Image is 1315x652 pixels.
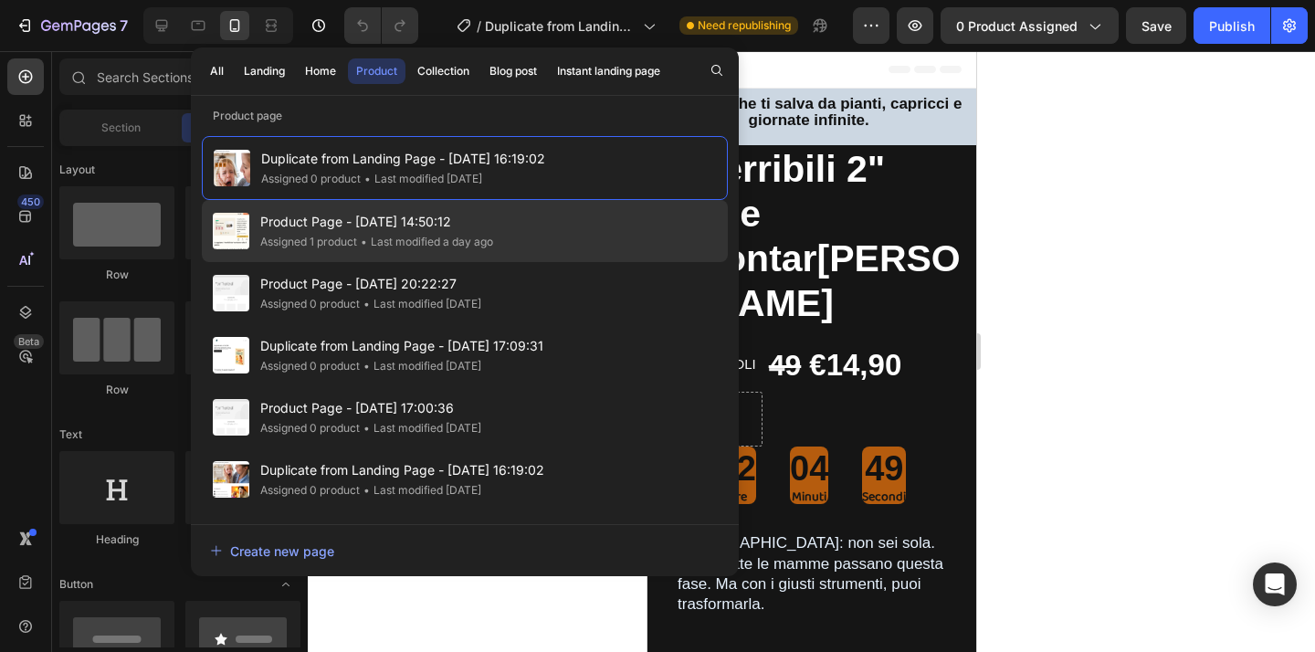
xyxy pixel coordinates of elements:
span: Duplicate from Landing Page - [DATE] 16:19:02 [261,148,545,170]
div: Row [185,382,300,398]
div: Blog post [489,63,537,79]
button: Save [1126,7,1186,44]
input: Search Sections & Elements [59,58,300,95]
span: Duplicate from Landing Page - [DATE] 16:19:02 [260,459,544,481]
p: 7 [120,15,128,37]
div: Collection [417,63,469,79]
div: Create new page [210,542,334,561]
span: • [364,172,371,185]
div: Undo/Redo [344,7,418,44]
div: Home [305,63,336,79]
button: Create new page [209,532,721,569]
span: Need republishing [698,17,791,34]
iframe: Design area [647,51,976,652]
div: Last modified [DATE] [360,357,481,375]
span: Button [59,576,93,593]
button: Collection [409,58,478,84]
button: 7 [7,7,136,44]
span: Product Page - [DATE] 17:00:36 [260,397,481,419]
div: Last modified [DATE] [360,295,481,313]
span: • [363,421,370,435]
span: / [477,16,481,36]
div: Heading [59,531,174,548]
div: Assigned 0 product [261,170,361,188]
span: Duplicate from Landing Page - [DATE] 17:09:31 [260,335,543,357]
span: • [363,359,370,373]
button: Home [297,58,344,84]
div: Assigned 1 product [260,233,357,251]
div: Row [59,382,174,398]
span: Duplicate from Landing Page - [DATE] 16:19:02 [485,16,636,36]
div: Beta [14,334,44,349]
button: 0 product assigned [941,7,1119,44]
div: Product [356,63,397,79]
div: Text Block [185,531,300,548]
span: Text [59,426,82,443]
div: Last modified [DATE] [361,170,482,188]
div: Assigned 0 product [260,481,360,500]
span: Save [1141,18,1172,34]
p: Product page [191,107,739,125]
div: Row [59,267,174,283]
div: Open Intercom Messenger [1253,563,1297,606]
div: Last modified a day ago [357,233,493,251]
button: Blog post [481,58,545,84]
span: • [363,483,370,497]
span: Layout [59,162,95,178]
span: • [361,235,367,248]
div: Assigned 0 product [260,357,360,375]
span: 0 product assigned [956,16,1078,36]
span: Toggle open [271,570,300,599]
div: Last modified [DATE] [360,481,481,500]
button: Product [348,58,405,84]
span: Product Page - [DATE] 14:50:12 [260,211,493,233]
div: Assigned 0 product [260,419,360,437]
button: Publish [1194,7,1270,44]
span: Section [101,120,141,136]
div: Row [185,267,300,283]
button: Instant landing page [549,58,668,84]
div: Last modified [DATE] [360,419,481,437]
div: 450 [17,195,44,209]
div: Publish [1209,16,1255,36]
div: Assigned 0 product [260,295,360,313]
span: • [363,297,370,310]
span: Product Page - [DATE] 20:22:27 [260,273,481,295]
div: Instant landing page [557,63,660,79]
